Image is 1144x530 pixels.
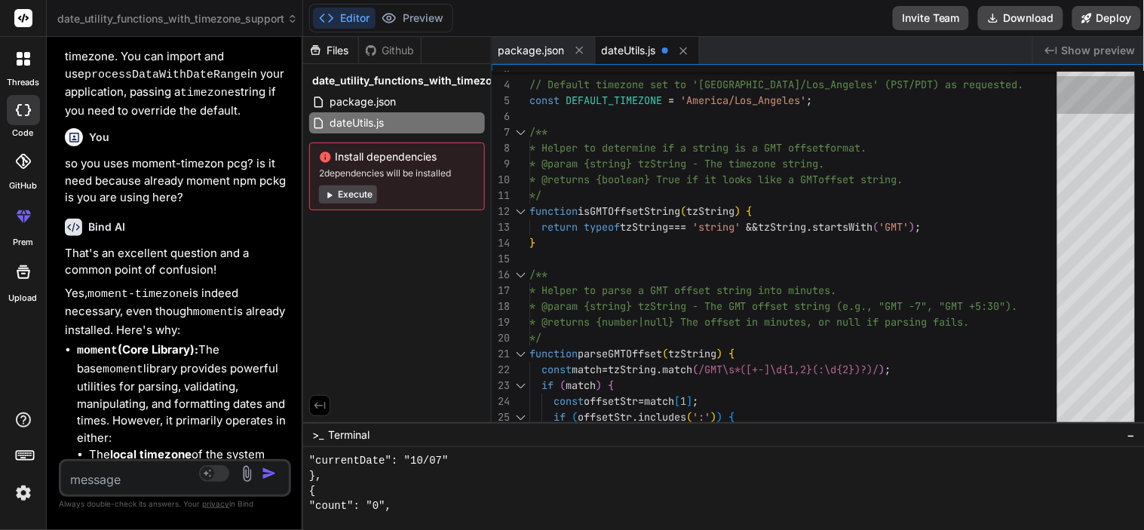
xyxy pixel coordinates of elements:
[916,220,922,234] span: ;
[692,394,698,408] span: ;
[492,299,510,314] div: 18
[492,409,510,425] div: 25
[1072,6,1141,30] button: Deploy
[909,220,916,234] span: )
[747,220,759,234] span: &&
[560,378,566,392] span: (
[498,43,564,58] span: package.json
[572,410,578,424] span: (
[572,363,602,376] span: match
[825,315,970,329] span: r null if parsing fails.
[103,363,143,376] code: moment
[596,378,602,392] span: )
[309,468,322,483] span: },
[529,283,825,297] span: * Helper to parse a GMT offset string into minute
[309,498,391,513] span: "count": "0",
[566,378,596,392] span: match
[492,140,510,156] div: 8
[638,410,686,424] span: includes
[13,236,33,249] label: prem
[978,6,1063,30] button: Download
[602,363,608,376] span: =
[680,204,686,218] span: (
[193,306,234,319] code: moment
[511,378,531,394] div: Click to collapse the range.
[319,185,377,204] button: Execute
[492,93,510,109] div: 5
[13,127,34,139] label: code
[891,78,1024,91] span: PST/PDT) as requested.
[238,465,256,483] img: attachment
[9,179,37,192] label: GitHub
[716,347,722,360] span: )
[692,363,698,376] span: (
[529,93,560,107] span: const
[57,11,298,26] span: date_utility_functions_with_timezone_support
[807,93,813,107] span: ;
[511,346,531,362] div: Click to collapse the range.
[686,204,735,218] span: tzString
[110,447,192,461] strong: local timezone
[492,124,510,140] div: 7
[1124,423,1139,447] button: −
[668,220,686,234] span: ===
[313,8,376,29] button: Editor
[825,141,867,155] span: format.
[879,363,885,376] span: )
[492,314,510,330] div: 19
[312,73,552,88] span: date_utility_functions_with_timezone_support
[492,362,510,378] div: 22
[674,394,680,408] span: [
[492,330,510,346] div: 20
[710,410,716,424] span: )
[632,410,638,424] span: .
[759,220,807,234] span: tzString
[554,394,584,408] span: const
[89,446,288,480] li: The of the system where the code is running.
[1127,427,1136,443] span: −
[686,410,692,424] span: (
[686,394,692,408] span: ]
[584,394,638,408] span: offsetStr
[893,6,969,30] button: Invite Team
[879,220,909,234] span: 'GMT'
[662,347,668,360] span: (
[84,69,247,81] code: processDataWithDateRange
[578,410,632,424] span: offsetStr
[620,220,668,234] span: tzString
[825,299,1018,313] span: g (e.g., "GMT -7", "GMT +5:30").
[492,283,510,299] div: 17
[529,78,891,91] span: // Default timezone set to '[GEOGRAPHIC_DATA]/Los_Angeles' (
[716,410,722,424] span: )
[88,219,125,234] h6: Bind AI
[65,155,288,207] p: so you uses moment-timezon pcg? is it need because already moment npm pckg is you are using here?
[554,410,566,424] span: if
[492,188,510,204] div: 11
[87,288,189,301] code: moment-timezone
[747,204,753,218] span: {
[11,480,36,506] img: settings
[492,378,510,394] div: 23
[807,220,813,234] span: .
[529,347,578,360] span: function
[680,93,807,107] span: 'America/Los_Angeles'
[602,43,656,58] span: dateUtils.js
[89,130,109,145] h6: You
[511,124,531,140] div: Click to collapse the range.
[7,76,39,89] label: threads
[511,204,531,219] div: Click to collapse the range.
[492,204,510,219] div: 12
[492,251,510,267] div: 15
[813,220,873,234] span: startsWith
[608,363,656,376] span: tzString
[608,378,614,392] span: {
[656,363,662,376] span: .
[638,394,644,408] span: =
[303,43,358,58] div: Files
[9,292,38,305] label: Upload
[492,346,510,362] div: 21
[692,220,741,234] span: 'string'
[825,283,837,297] span: s.
[77,342,288,446] p: The base library provides powerful utilities for parsing, validating, manipulating, and formattin...
[529,141,825,155] span: * Helper to determine if a string is a GMT offset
